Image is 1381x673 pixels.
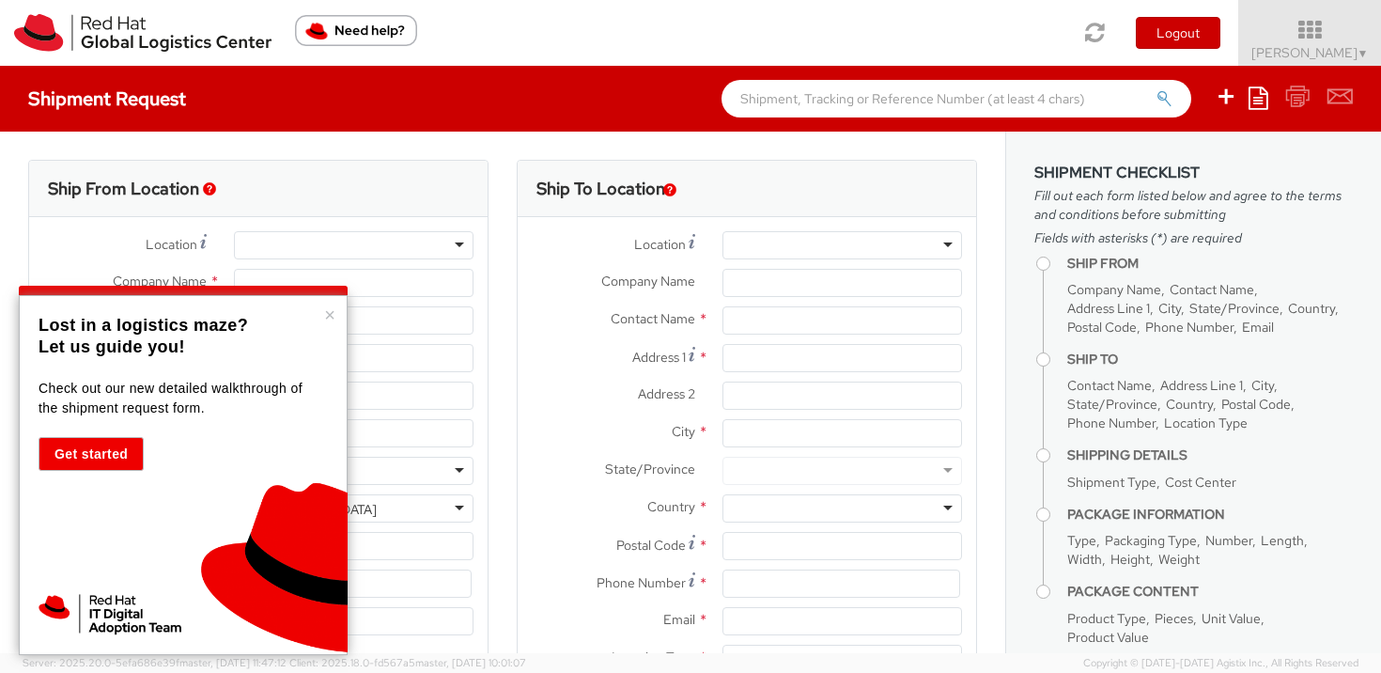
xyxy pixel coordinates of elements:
[1202,610,1261,627] span: Unit Value
[1164,415,1248,431] span: Location Type
[1034,164,1353,181] h3: Shipment Checklist
[1067,396,1157,413] span: State/Province
[1158,551,1200,568] span: Weight
[1067,448,1353,462] h4: Shipping Details
[324,305,335,324] button: Close
[647,498,695,515] span: Country
[295,15,417,46] button: Need help?
[1105,532,1197,549] span: Packaging Type
[146,236,197,253] span: Location
[1205,532,1252,549] span: Number
[601,273,695,290] span: Company Name
[1067,585,1353,599] h4: Package Content
[536,180,665,198] h3: Ship To Location
[638,385,695,402] span: Address 2
[605,461,695,477] span: State/Province
[1067,257,1353,271] h4: Ship From
[1136,17,1220,49] button: Logout
[1110,551,1150,568] span: Height
[1067,610,1146,627] span: Product Type
[1221,396,1291,413] span: Postal Code
[179,656,287,669] span: master, [DATE] 11:47:12
[1067,415,1156,431] span: Phone Number
[1261,532,1304,549] span: Length
[597,574,686,591] span: Phone Number
[1067,474,1156,491] span: Shipment Type
[289,656,526,669] span: Client: 2025.18.0-fd567a5
[1067,319,1137,336] span: Postal Code
[39,437,144,471] button: Get started
[1083,656,1358,671] span: Copyright © [DATE]-[DATE] Agistix Inc., All Rights Reserved
[1160,377,1243,394] span: Address Line 1
[1067,300,1150,317] span: Address Line 1
[1288,300,1335,317] span: Country
[1067,551,1102,568] span: Width
[1251,377,1274,394] span: City
[1358,46,1369,61] span: ▼
[1034,186,1353,224] span: Fill out each form listed below and agree to the terms and conditions before submitting
[1242,319,1274,336] span: Email
[663,611,695,628] span: Email
[632,349,686,366] span: Address 1
[28,88,186,109] h4: Shipment Request
[616,537,686,554] span: Postal Code
[113,273,207,290] span: Company Name
[39,379,323,418] p: Check out our new detailed walkthrough of the shipment request form.
[1067,629,1149,646] span: Product Value
[672,423,695,440] span: City
[1170,281,1254,298] span: Contact Name
[611,310,695,327] span: Contact Name
[1067,532,1096,549] span: Type
[1067,377,1152,394] span: Contact Name
[1067,352,1353,367] h4: Ship To
[415,656,526,669] span: master, [DATE] 10:01:07
[14,14,272,52] img: rh-logistics-00dfa346123c4ec078e1.svg
[722,80,1191,117] input: Shipment, Tracking or Reference Number (at least 4 chars)
[1165,474,1236,491] span: Cost Center
[612,649,695,665] span: Location Type
[634,236,686,253] span: Location
[1067,281,1161,298] span: Company Name
[1155,610,1193,627] span: Pieces
[1145,319,1234,336] span: Phone Number
[1166,396,1213,413] span: Country
[23,656,287,669] span: Server: 2025.20.0-5efa686e39f
[1067,508,1353,522] h4: Package Information
[39,337,185,356] strong: Let us guide you!
[1158,300,1181,317] span: City
[48,180,199,198] h3: Ship From Location
[1251,44,1369,61] span: [PERSON_NAME]
[39,316,248,335] strong: Lost in a logistics maze?
[1189,300,1280,317] span: State/Province
[1034,228,1353,247] span: Fields with asterisks (*) are required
